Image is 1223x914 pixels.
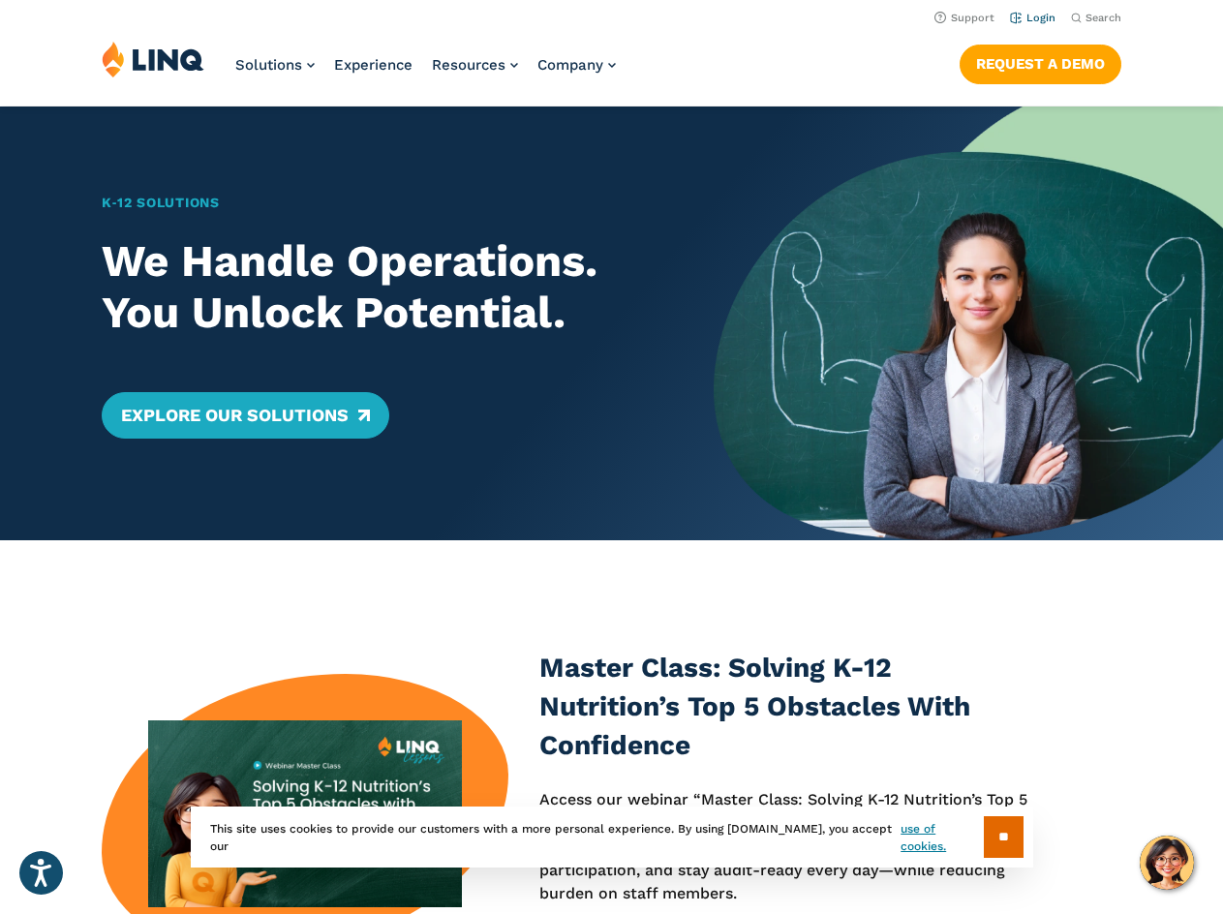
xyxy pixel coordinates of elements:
button: Open Search Bar [1071,11,1121,25]
a: Support [934,12,994,24]
a: Request a Demo [960,45,1121,83]
button: Hello, have a question? Let’s chat. [1140,836,1194,890]
nav: Button Navigation [960,41,1121,83]
a: Explore Our Solutions [102,392,389,439]
h1: K‑12 Solutions [102,193,663,213]
span: Solutions [235,56,302,74]
h2: We Handle Operations. You Unlock Potential. [102,236,663,338]
span: Resources [432,56,505,74]
span: Company [537,56,603,74]
img: LINQ | K‑12 Software [102,41,204,77]
a: use of cookies. [901,820,983,855]
div: This site uses cookies to provide our customers with a more personal experience. By using [DOMAIN... [191,807,1033,868]
a: Experience [334,56,413,74]
h3: Master Class: Solving K-12 Nutrition’s Top 5 Obstacles With Confidence [539,649,1033,764]
a: Resources [432,56,518,74]
span: Search [1085,12,1121,24]
a: Company [537,56,616,74]
img: Home Banner [714,107,1223,540]
a: Solutions [235,56,315,74]
p: Access our webinar “Master Class: Solving K-12 Nutrition’s Top 5 Obstacles With Confidence” for a... [539,788,1033,906]
a: Login [1010,12,1055,24]
nav: Primary Navigation [235,41,616,105]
